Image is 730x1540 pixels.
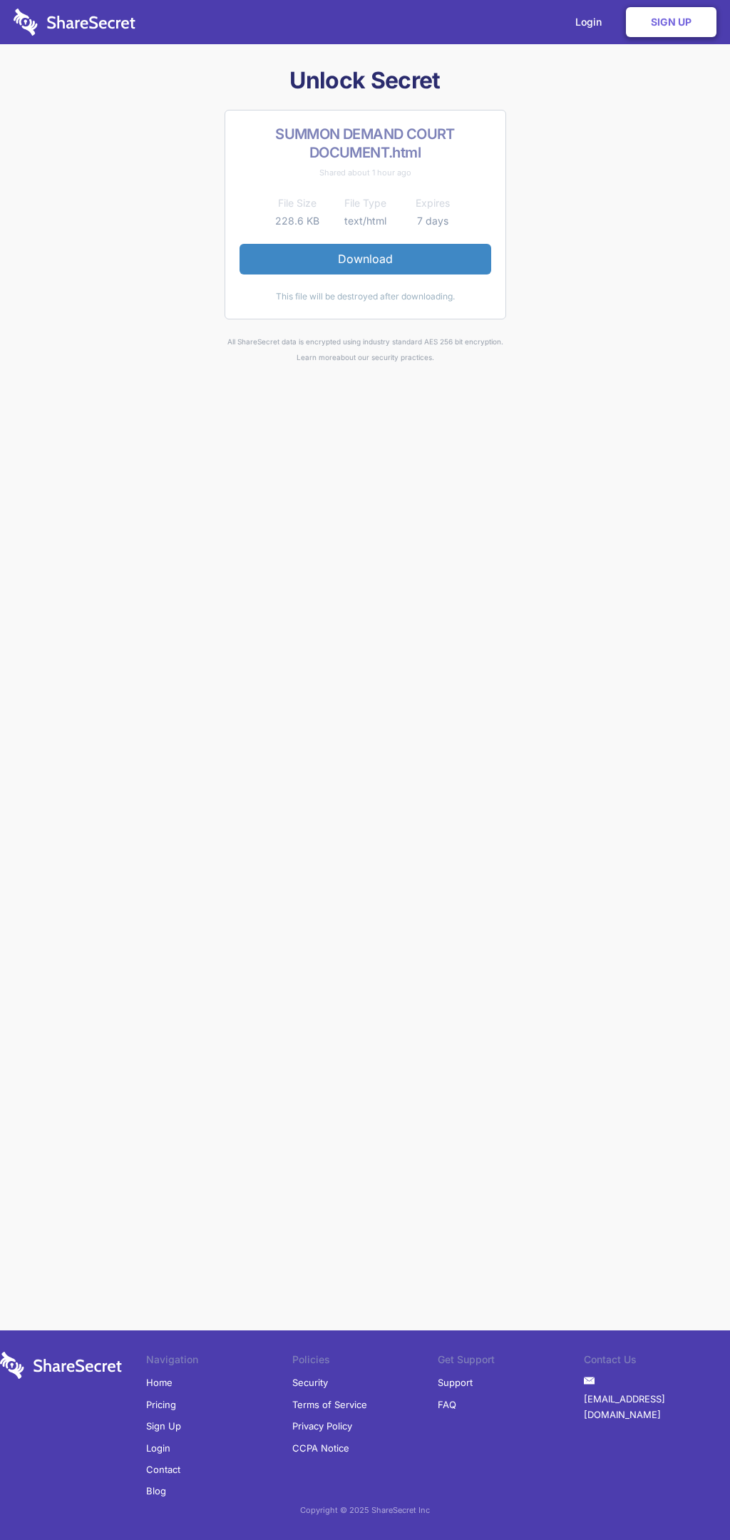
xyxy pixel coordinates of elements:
[292,1415,352,1437] a: Privacy Policy
[399,212,467,230] td: 7 days
[264,195,331,212] th: File Size
[146,1415,181,1437] a: Sign Up
[438,1372,473,1393] a: Support
[292,1352,438,1372] li: Policies
[331,212,399,230] td: text/html
[399,195,467,212] th: Expires
[292,1394,367,1415] a: Terms of Service
[584,1388,730,1426] a: [EMAIL_ADDRESS][DOMAIN_NAME]
[146,1437,170,1459] a: Login
[264,212,331,230] td: 228.6 KB
[584,1352,730,1372] li: Contact Us
[240,165,491,180] div: Shared about 1 hour ago
[438,1394,456,1415] a: FAQ
[297,353,336,361] a: Learn more
[146,1352,292,1372] li: Navigation
[292,1372,328,1393] a: Security
[146,1372,173,1393] a: Home
[240,244,491,274] a: Download
[240,125,491,162] h2: SUMMON DEMAND COURT DOCUMENT.html
[331,195,399,212] th: File Type
[146,1394,176,1415] a: Pricing
[292,1437,349,1459] a: CCPA Notice
[14,9,135,36] img: logo-wordmark-white-trans-d4663122ce5f474addd5e946df7df03e33cb6a1c49d2221995e7729f52c070b2.svg
[626,7,716,37] a: Sign Up
[240,289,491,304] div: This file will be destroyed after downloading.
[146,1459,180,1480] a: Contact
[146,1480,166,1501] a: Blog
[438,1352,584,1372] li: Get Support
